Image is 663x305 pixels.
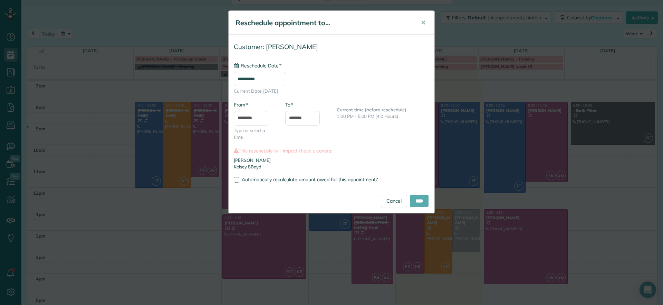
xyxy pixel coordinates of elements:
[234,62,281,69] label: Reschedule Date
[381,195,407,207] a: Cancel
[337,113,429,120] p: 1:00 PM - 5:00 PM (4.0 Hours)
[234,88,429,94] span: Current Date: [DATE]
[337,107,406,112] b: Current time (before reschedule)
[236,18,411,28] h5: Reschedule appointment to...
[234,101,248,108] label: From
[234,157,429,164] li: [PERSON_NAME]
[421,19,426,27] span: ✕
[285,101,293,108] label: To
[234,43,429,50] h4: Customer: [PERSON_NAME]
[242,176,378,183] span: Automatically recalculate amount owed for this appointment?
[234,147,429,154] label: This reschedule will impact these cleaners:
[234,127,275,140] span: Type or select a time
[234,164,429,170] li: Kelsey 8Boyd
